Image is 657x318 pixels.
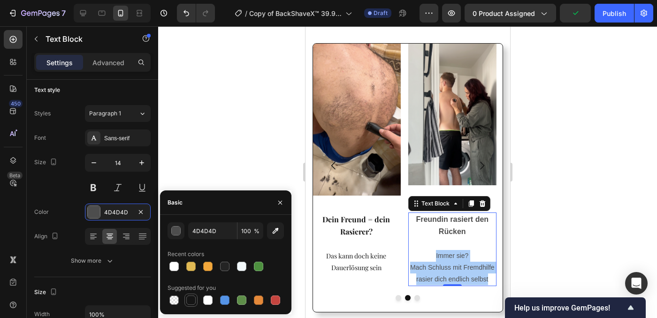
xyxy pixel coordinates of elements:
div: Show more [71,256,115,265]
span: 0 product assigned [473,8,535,18]
p: Settings [46,58,73,68]
p: Text Block [46,33,125,45]
iframe: Design area [306,26,510,318]
div: Size [34,286,59,299]
span: / [245,8,247,18]
button: 7 [4,4,70,23]
button: 0 product assigned [465,4,556,23]
span: Copy of BackShaveX™ 39.95€ Preis test – Mühelose Rückenrasur für Männer original- Produktseite - ... [249,8,342,18]
div: Color [34,208,49,216]
span: % [254,227,260,235]
div: Recent colors [168,250,204,258]
div: Sans-serif [104,134,148,143]
div: Styles [34,109,51,118]
button: Paragraph 1 [85,105,151,122]
span: Help us improve GemPages! [514,303,625,312]
button: Publish [595,4,634,23]
div: Suggested for you [168,284,216,292]
span: Draft [374,9,388,17]
div: Publish [603,8,626,18]
div: Beta [7,172,23,179]
div: Open Intercom Messenger [625,272,648,295]
div: Basic [168,198,183,207]
div: Size [34,156,59,169]
span: Paragraph 1 [89,109,121,118]
div: Undo/Redo [177,4,215,23]
p: Advanced [92,58,124,68]
div: 450 [9,100,23,107]
div: Text style [34,86,60,94]
div: Font [34,134,46,142]
input: Eg: FFFFFF [188,222,237,239]
p: 7 [61,8,66,19]
button: Show more [34,252,151,269]
div: 4D4D4D [104,208,131,217]
button: Show survey - Help us improve GemPages! [514,302,636,313]
div: Align [34,230,61,243]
